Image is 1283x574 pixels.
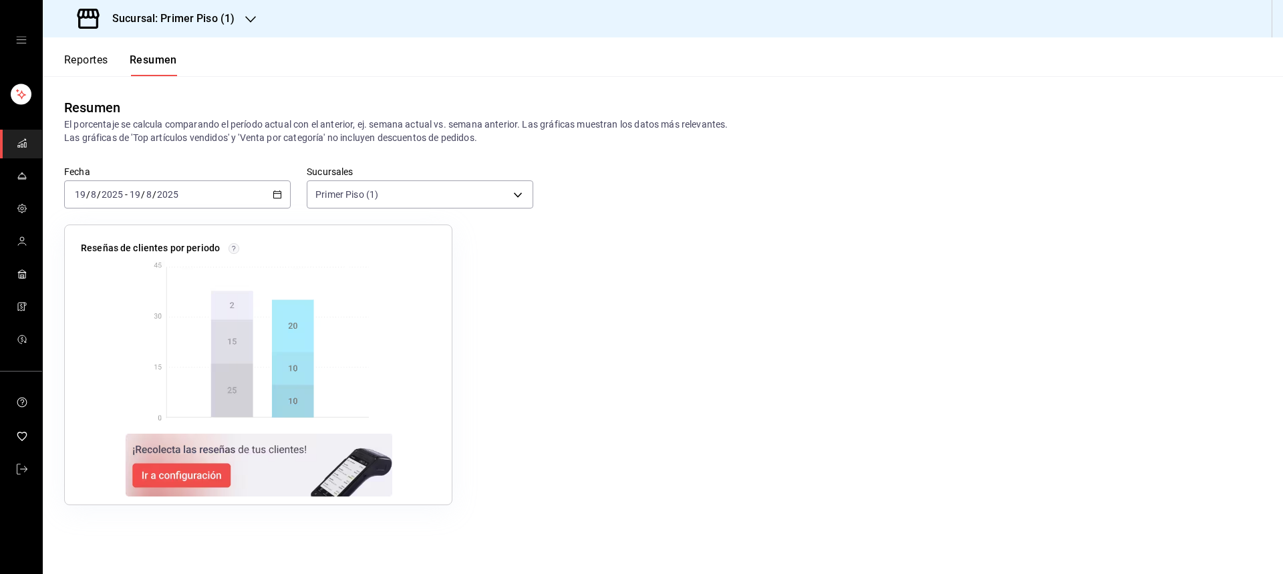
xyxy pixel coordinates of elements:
[97,189,101,200] span: /
[156,189,179,200] input: ----
[64,53,177,76] div: navigation tabs
[315,188,378,201] span: Primer Piso (1)
[146,189,152,200] input: --
[81,241,220,255] p: Reseñas de clientes por periodo
[152,189,156,200] span: /
[90,189,97,200] input: --
[64,53,108,76] button: Reportes
[16,35,27,45] button: open drawer
[125,189,128,200] span: -
[129,189,141,200] input: --
[101,189,124,200] input: ----
[64,118,1262,144] p: El porcentaje se calcula comparando el período actual con el anterior, ej. semana actual vs. sema...
[141,189,145,200] span: /
[307,167,533,176] label: Sucursales
[86,189,90,200] span: /
[64,98,120,118] div: Resumen
[74,189,86,200] input: --
[64,167,291,176] label: Fecha
[130,53,177,76] button: Resumen
[102,11,235,27] h3: Sucursal: Primer Piso (1)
